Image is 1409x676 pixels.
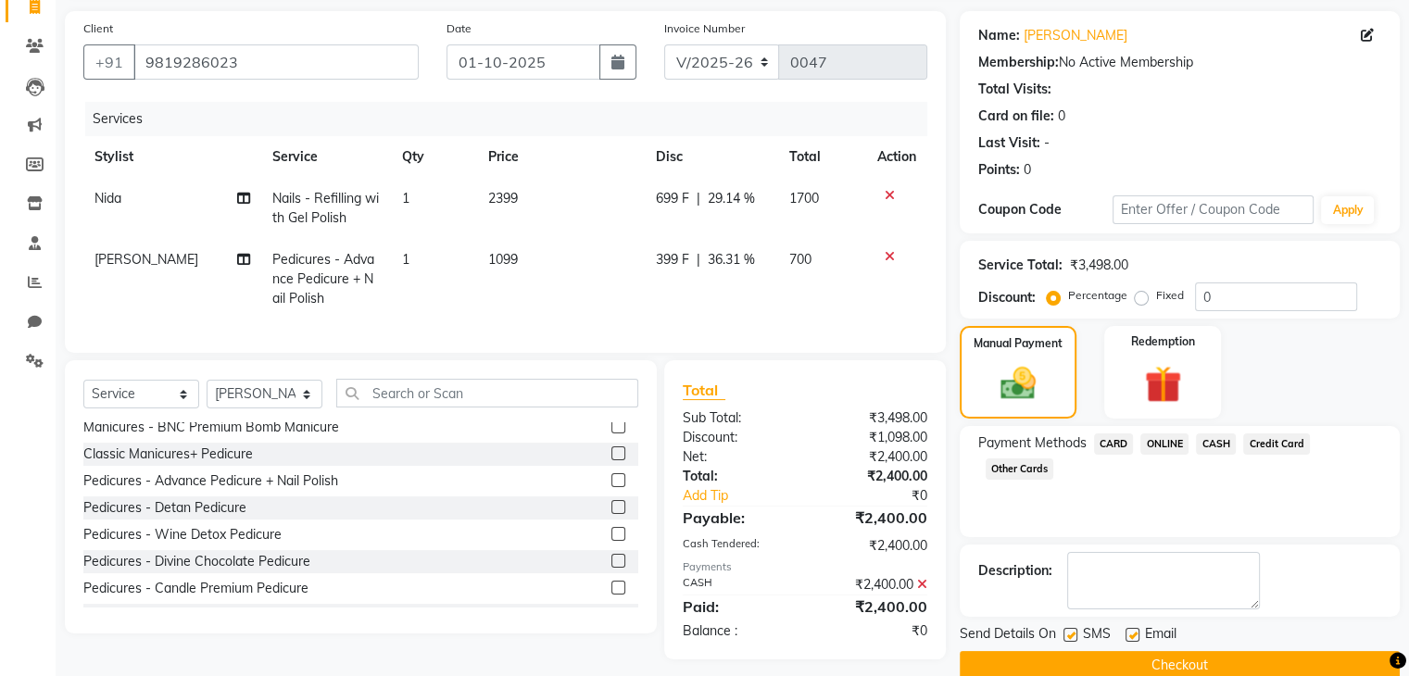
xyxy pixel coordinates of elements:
div: Total: [669,467,805,486]
div: No Active Membership [978,53,1381,72]
th: Stylist [83,136,261,178]
span: | [697,189,700,208]
span: 36.31 % [708,250,755,269]
div: Pedicures - BNC Premium Bomb Pedicure [83,606,333,625]
div: ₹2,400.00 [805,447,941,467]
span: Send Details On [960,624,1056,647]
div: ₹2,400.00 [805,467,941,486]
th: Action [866,136,927,178]
span: 699 F [656,189,689,208]
div: Discount: [978,288,1036,307]
div: Membership: [978,53,1059,72]
span: | [697,250,700,269]
input: Search by Name/Mobile/Email/Code [133,44,419,80]
div: ₹0 [827,486,940,506]
div: Pedicures - Candle Premium Pedicure [83,579,308,598]
th: Price [477,136,645,178]
div: 0 [1058,106,1065,126]
div: Discount: [669,428,805,447]
div: Card on file: [978,106,1054,126]
input: Search or Scan [336,379,638,407]
div: Pedicures - Divine Chocolate Pedicure [83,552,310,571]
div: Classic Manicures+ Pedicure [83,444,253,464]
label: Percentage [1068,287,1127,304]
div: Pedicures - Wine Detox Pedicure [83,525,282,545]
div: ₹3,498.00 [1070,256,1128,275]
label: Manual Payment [974,335,1063,352]
div: ₹2,400.00 [805,507,941,529]
div: ₹0 [805,621,941,641]
span: SMS [1083,624,1111,647]
div: ₹2,400.00 [805,575,941,595]
div: Sub Total: [669,408,805,428]
span: Nails - Refilling with Gel Polish [272,190,379,226]
div: Manicures - BNC Premium Bomb Manicure [83,418,339,437]
label: Invoice Number [664,20,745,37]
div: Name: [978,26,1020,45]
span: 1 [402,251,409,268]
div: Pedicures - Detan Pedicure [83,498,246,518]
span: 399 F [656,250,689,269]
div: Cash Tendered: [669,536,805,556]
img: _gift.svg [1133,361,1193,407]
div: Pedicures - Advance Pedicure + Nail Polish [83,471,338,491]
div: Paid: [669,595,805,618]
div: CASH [669,575,805,595]
span: 1099 [488,251,518,268]
div: Description: [978,561,1052,581]
span: ONLINE [1140,433,1189,455]
th: Service [261,136,391,178]
button: Apply [1321,196,1374,224]
div: Total Visits: [978,80,1051,99]
span: 29.14 % [708,189,755,208]
div: Payments [683,559,927,575]
span: 700 [789,251,811,268]
span: Payment Methods [978,433,1087,453]
div: Balance : [669,621,805,641]
div: ₹1,098.00 [805,428,941,447]
span: Other Cards [986,458,1054,480]
label: Client [83,20,113,37]
label: Fixed [1156,287,1184,304]
div: - [1044,133,1050,153]
input: Enter Offer / Coupon Code [1113,195,1315,224]
div: Points: [978,160,1020,180]
span: CARD [1094,433,1134,455]
div: Net: [669,447,805,467]
button: +91 [83,44,135,80]
span: 1700 [789,190,819,207]
span: Email [1145,624,1176,647]
div: 0 [1024,160,1031,180]
div: Service Total: [978,256,1063,275]
div: Services [85,102,941,136]
span: 2399 [488,190,518,207]
th: Disc [645,136,778,178]
th: Total [778,136,866,178]
span: Credit Card [1243,433,1310,455]
div: ₹3,498.00 [805,408,941,428]
div: Payable: [669,507,805,529]
div: ₹2,400.00 [805,536,941,556]
div: ₹2,400.00 [805,595,941,618]
th: Qty [391,136,477,178]
span: Nida [94,190,121,207]
div: Last Visit: [978,133,1040,153]
span: Pedicures - Advance Pedicure + Nail Polish [272,251,374,307]
span: CASH [1196,433,1236,455]
span: 1 [402,190,409,207]
div: Coupon Code [978,200,1113,219]
img: _cash.svg [989,363,1047,404]
label: Date [447,20,472,37]
span: [PERSON_NAME] [94,251,198,268]
span: Total [683,381,725,400]
a: Add Tip [669,486,827,506]
label: Redemption [1131,333,1195,350]
a: [PERSON_NAME] [1024,26,1127,45]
